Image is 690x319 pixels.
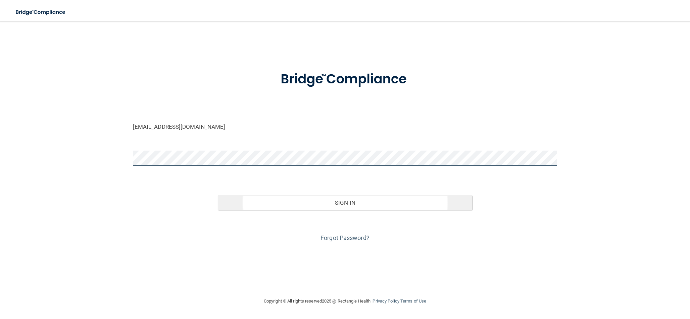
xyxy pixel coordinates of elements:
[373,298,399,304] a: Privacy Policy
[223,290,467,312] div: Copyright © All rights reserved 2025 @ Rectangle Health | |
[133,119,557,134] input: Email
[321,234,369,241] a: Forgot Password?
[218,195,473,210] button: Sign In
[400,298,426,304] a: Terms of Use
[10,5,72,19] img: bridge_compliance_login_screen.278c3ca4.svg
[267,62,423,97] img: bridge_compliance_login_screen.278c3ca4.svg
